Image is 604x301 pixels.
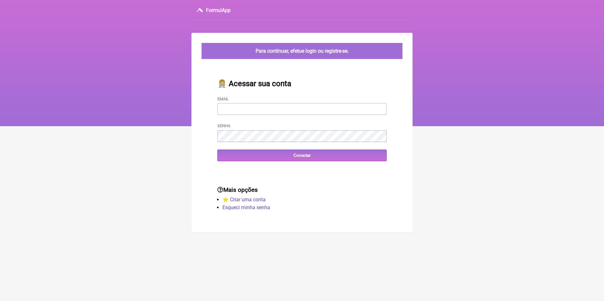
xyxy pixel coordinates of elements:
h2: 👩🏼‍⚕️ Acessar sua conta [217,79,387,88]
div: Para continuar, efetue login ou registre-se. [202,43,402,59]
h3: FormulApp [206,7,231,13]
label: Email [217,97,229,101]
h3: Mais opções [217,186,387,193]
label: Senha [217,123,230,128]
a: Esqueci minha senha [222,204,270,210]
input: Conectar [217,150,387,161]
a: ⭐️ Criar uma conta [222,197,266,203]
